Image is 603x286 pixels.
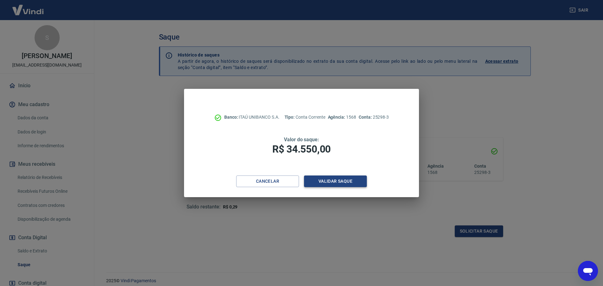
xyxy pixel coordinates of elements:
[328,115,346,120] span: Agência:
[236,175,299,187] button: Cancelar
[304,175,367,187] button: Validar saque
[578,261,598,281] iframe: Botão para abrir a janela de mensagens
[359,114,389,121] p: 25298-3
[284,137,319,143] span: Valor do saque:
[359,115,373,120] span: Conta:
[224,114,280,121] p: ITAÚ UNIBANCO S.A.
[224,115,239,120] span: Banco:
[272,143,331,155] span: R$ 34.550,00
[328,114,356,121] p: 1568
[285,115,296,120] span: Tipo:
[285,114,325,121] p: Conta Corrente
